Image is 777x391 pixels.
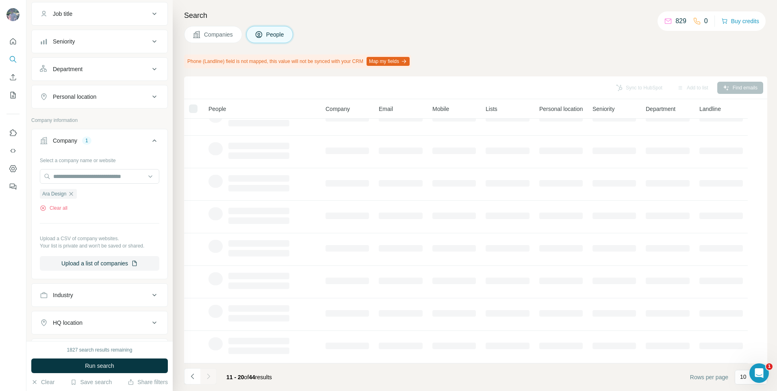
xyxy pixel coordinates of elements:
[704,16,708,26] p: 0
[53,93,96,101] div: Personal location
[740,373,747,381] p: 10
[40,242,159,250] p: Your list is private and won't be saved or shared.
[53,137,77,145] div: Company
[593,105,614,113] span: Seniority
[53,65,82,73] div: Department
[367,57,410,66] button: Map my fields
[208,105,226,113] span: People
[690,373,728,381] span: Rows per page
[7,179,20,194] button: Feedback
[204,30,234,39] span: Companies
[53,37,75,46] div: Seniority
[7,88,20,102] button: My lists
[226,374,272,380] span: results
[766,363,773,370] span: 1
[699,105,721,113] span: Landline
[32,4,167,24] button: Job title
[244,374,249,380] span: of
[7,8,20,21] img: Avatar
[32,59,167,79] button: Department
[539,105,583,113] span: Personal location
[184,54,411,68] div: Phone (Landline) field is not mapped, this value will not be synced with your CRM
[40,204,67,212] button: Clear all
[7,70,20,85] button: Enrich CSV
[486,105,497,113] span: Lists
[7,143,20,158] button: Use Surfe API
[32,285,167,305] button: Industry
[7,161,20,176] button: Dashboard
[53,319,82,327] div: HQ location
[7,126,20,140] button: Use Surfe on LinkedIn
[53,10,72,18] div: Job title
[249,374,255,380] span: 44
[67,346,132,354] div: 1827 search results remaining
[32,313,167,332] button: HQ location
[675,16,686,26] p: 829
[721,15,759,27] button: Buy credits
[184,10,767,21] h4: Search
[266,30,285,39] span: People
[379,105,393,113] span: Email
[326,105,350,113] span: Company
[432,105,449,113] span: Mobile
[32,131,167,154] button: Company1
[40,256,159,271] button: Upload a list of companies
[32,32,167,51] button: Seniority
[32,341,167,360] button: Annual revenue ($)
[184,368,200,384] button: Navigate to previous page
[53,291,73,299] div: Industry
[40,154,159,164] div: Select a company name or website
[70,378,112,386] button: Save search
[40,235,159,242] p: Upload a CSV of company websites.
[749,363,769,383] iframe: Intercom live chat
[31,117,168,124] p: Company information
[7,34,20,49] button: Quick start
[226,374,244,380] span: 11 - 20
[42,190,66,198] span: Ara Design
[7,52,20,67] button: Search
[31,358,168,373] button: Run search
[32,87,167,106] button: Personal location
[646,105,675,113] span: Department
[85,362,114,370] span: Run search
[31,378,54,386] button: Clear
[128,378,168,386] button: Share filters
[82,137,91,144] div: 1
